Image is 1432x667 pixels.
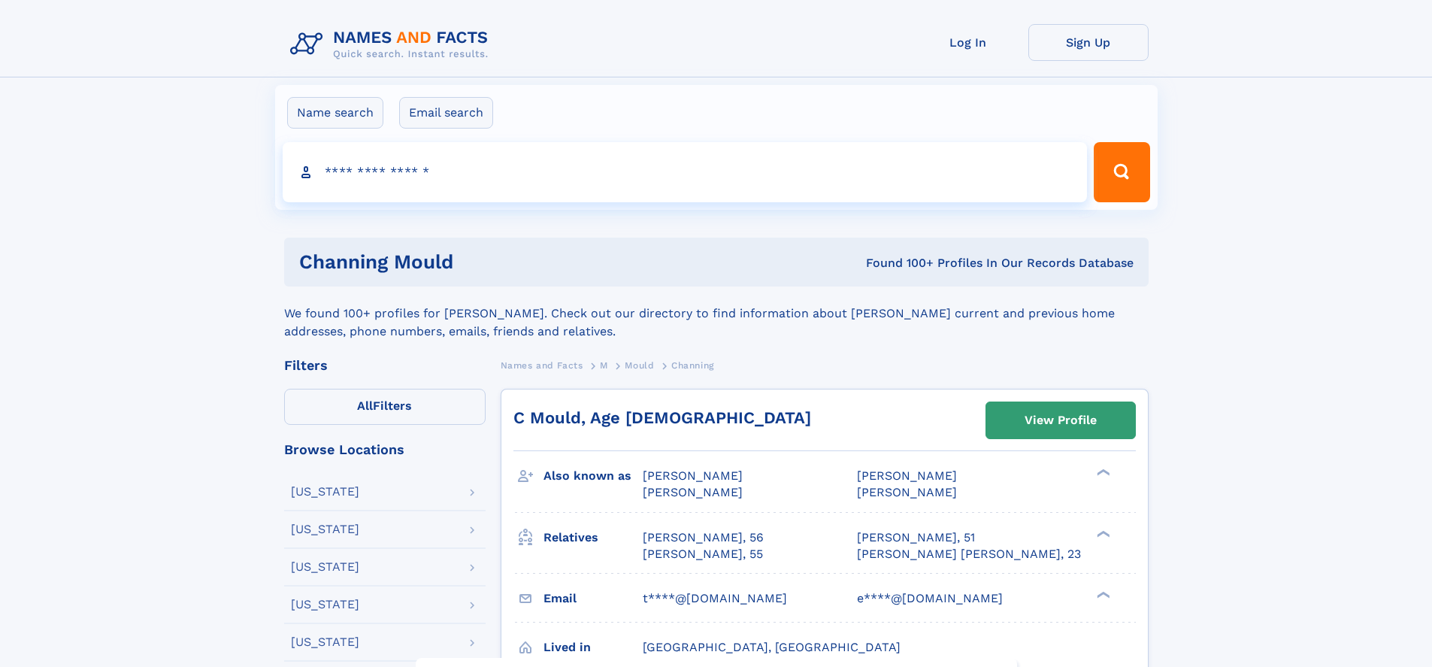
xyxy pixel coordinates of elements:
div: ❯ [1093,529,1111,538]
a: [PERSON_NAME], 56 [643,529,764,546]
span: Mould [625,360,654,371]
span: Channing [671,360,714,371]
a: View Profile [986,402,1135,438]
a: Mould [625,356,654,374]
span: [PERSON_NAME] [857,468,957,483]
span: [GEOGRAPHIC_DATA], [GEOGRAPHIC_DATA] [643,640,901,654]
div: Filters [284,359,486,372]
div: [US_STATE] [291,561,359,573]
div: [US_STATE] [291,636,359,648]
div: ❯ [1093,590,1111,599]
label: Name search [287,97,383,129]
a: [PERSON_NAME], 55 [643,546,763,562]
button: Search Button [1094,142,1149,202]
div: View Profile [1025,403,1097,438]
img: Logo Names and Facts [284,24,501,65]
a: C Mould, Age [DEMOGRAPHIC_DATA] [513,408,811,427]
h1: Channing Mould [299,253,660,271]
h3: Lived in [543,635,643,660]
a: M [600,356,608,374]
input: search input [283,142,1088,202]
span: [PERSON_NAME] [643,468,743,483]
span: [PERSON_NAME] [643,485,743,499]
div: We found 100+ profiles for [PERSON_NAME]. Check out our directory to find information about [PERS... [284,287,1149,341]
label: Email search [399,97,493,129]
h3: Relatives [543,525,643,550]
div: ❯ [1093,468,1111,478]
span: All [357,399,373,413]
span: M [600,360,608,371]
div: [US_STATE] [291,599,359,611]
div: [US_STATE] [291,486,359,498]
a: [PERSON_NAME] [PERSON_NAME], 23 [857,546,1081,562]
div: Found 100+ Profiles In Our Records Database [659,255,1134,271]
h3: Email [543,586,643,611]
label: Filters [284,389,486,425]
span: [PERSON_NAME] [857,485,957,499]
a: [PERSON_NAME], 51 [857,529,975,546]
div: [US_STATE] [291,523,359,535]
a: Sign Up [1028,24,1149,61]
div: Browse Locations [284,443,486,456]
h3: Also known as [543,463,643,489]
a: Log In [908,24,1028,61]
a: Names and Facts [501,356,583,374]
